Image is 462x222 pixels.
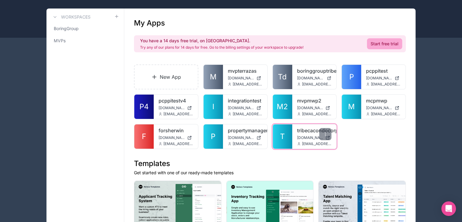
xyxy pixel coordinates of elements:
span: M [348,102,355,112]
a: T [273,124,292,149]
a: [DOMAIN_NAME] [228,106,262,110]
span: [DOMAIN_NAME] [228,76,254,81]
a: forsherwin [159,127,193,134]
span: [DOMAIN_NAME] [159,106,185,110]
span: [EMAIL_ADDRESS][DOMAIN_NAME] [302,141,332,146]
span: BoringGroup [54,26,79,32]
span: [EMAIL_ADDRESS][DOMAIN_NAME] [163,141,193,146]
h1: Templates [134,159,406,168]
a: tribecacondocorp [297,127,332,134]
span: I [212,102,214,112]
a: [DOMAIN_NAME] [159,106,193,110]
span: M [210,72,217,82]
span: [EMAIL_ADDRESS][DOMAIN_NAME] [163,112,193,116]
a: [DOMAIN_NAME] [297,76,332,81]
a: BoringGroup [51,23,119,34]
a: M [342,95,361,119]
a: MVPs [51,35,119,46]
span: [DOMAIN_NAME] [366,106,392,110]
h2: You have a 14 days free trial, on [GEOGRAPHIC_DATA]. [140,38,303,44]
a: boringgrouptribeca [297,67,332,75]
span: [EMAIL_ADDRESS][DOMAIN_NAME] [371,112,401,116]
a: P [204,124,223,149]
a: Td [273,65,292,89]
span: [EMAIL_ADDRESS][DOMAIN_NAME] [233,82,262,87]
a: [DOMAIN_NAME] [297,106,332,110]
span: P4 [139,102,149,112]
span: Td [278,72,287,82]
span: MVPs [54,38,66,44]
a: mvpmwp2 [297,97,332,104]
a: Workspaces [51,13,91,21]
a: [DOMAIN_NAME] [297,135,332,140]
span: [EMAIL_ADDRESS][DOMAIN_NAME] [302,112,332,116]
span: P [211,132,215,141]
span: [DOMAIN_NAME] [297,106,323,110]
span: [DOMAIN_NAME] [159,135,185,140]
a: mvpterrazas [228,67,262,75]
span: [EMAIL_ADDRESS][DOMAIN_NAME] [302,82,332,87]
a: M2 [273,95,292,119]
a: Start free trial [367,38,402,49]
a: pcppitest [366,67,401,75]
p: Get started with one of our ready-made templates [134,170,406,176]
a: pcppitestv4 [159,97,193,104]
a: [DOMAIN_NAME] [366,106,401,110]
span: M2 [277,102,288,112]
p: Try any of our plans for 14 days for free. Go to the billing settings of your workspace to upgrade! [140,45,303,50]
span: [EMAIL_ADDRESS][DOMAIN_NAME] [371,82,401,87]
span: P [349,72,354,82]
span: [DOMAIN_NAME] [297,135,323,140]
a: M [204,65,223,89]
div: Open Intercom Messenger [441,201,456,216]
a: P [342,65,361,89]
a: New App [134,64,198,89]
h1: My Apps [134,18,165,28]
a: [DOMAIN_NAME] [159,135,193,140]
a: propertymanagementssssssss [228,127,262,134]
h3: Workspaces [61,14,91,20]
a: integrationtest [228,97,262,104]
a: F [134,124,154,149]
span: F [142,132,146,141]
a: P4 [134,95,154,119]
span: [EMAIL_ADDRESS][DOMAIN_NAME] [233,112,262,116]
span: [DOMAIN_NAME] [366,76,392,81]
span: [DOMAIN_NAME] [228,135,254,140]
span: [DOMAIN_NAME] [297,76,325,81]
span: [DOMAIN_NAME] [228,106,254,110]
a: I [204,95,223,119]
span: [EMAIL_ADDRESS][DOMAIN_NAME] [233,141,262,146]
a: [DOMAIN_NAME] [228,76,262,81]
span: T [280,132,285,141]
a: mcpmwp [366,97,401,104]
a: [DOMAIN_NAME] [366,76,401,81]
a: [DOMAIN_NAME] [228,135,262,140]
